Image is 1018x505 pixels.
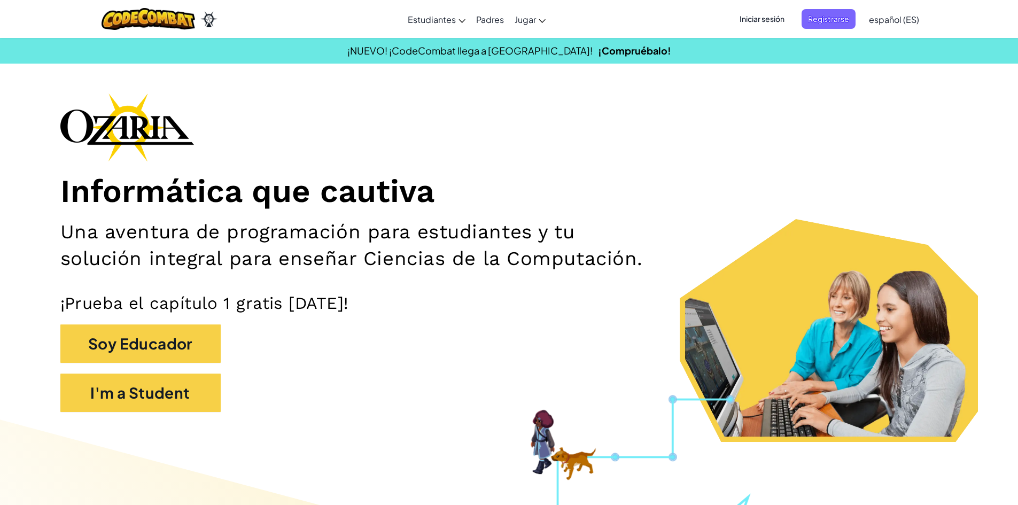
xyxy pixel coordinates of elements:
[102,8,195,30] img: CodeCombat logo
[60,324,221,363] button: Soy Educador
[60,374,221,412] button: I'm a Student
[471,5,509,34] a: Padres
[869,14,919,25] span: español (ES)
[509,5,551,34] a: Jugar
[515,14,536,25] span: Jugar
[598,44,671,57] a: ¡Compruébalo!
[60,293,958,314] p: ¡Prueba el capítulo 1 gratis [DATE]!
[200,11,217,27] img: Ozaria
[347,44,593,57] span: ¡NUEVO! ¡CodeCombat llega a [GEOGRAPHIC_DATA]!
[408,14,456,25] span: Estudiantes
[733,9,791,29] button: Iniciar sesión
[402,5,471,34] a: Estudiantes
[60,93,194,161] img: Ozaria branding logo
[60,219,662,271] h2: Una aventura de programación para estudiantes y tu solución integral para enseñar Ciencias de la ...
[864,5,924,34] a: español (ES)
[60,172,958,211] h1: Informática que cautiva
[802,9,856,29] button: Registrarse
